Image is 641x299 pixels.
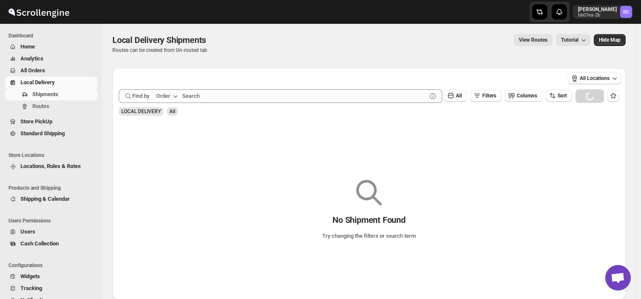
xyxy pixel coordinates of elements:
[20,67,45,74] span: All Orders
[505,90,542,102] button: Columns
[9,32,98,39] span: Dashboard
[20,240,59,247] span: Cash Collection
[594,34,626,46] button: Map action label
[470,90,501,102] button: Filters
[5,100,97,112] button: Routes
[5,271,97,282] button: Widgets
[20,79,55,85] span: Local Delivery
[151,89,185,103] button: Order
[580,75,610,82] span: All Locations
[20,118,52,125] span: Store PickUp
[9,185,98,191] span: Products and Shipping
[5,41,97,53] button: Home
[9,262,98,269] span: Configurations
[578,13,617,18] p: b607ea-2b
[121,108,161,114] span: LOCAL DELIVERY
[5,226,97,238] button: Users
[605,265,631,290] a: Open chat
[546,90,572,102] button: Sort
[623,9,629,15] text: RC
[20,228,35,235] span: Users
[558,93,567,99] span: Sort
[517,93,537,99] span: Columns
[9,217,98,224] span: Users Permissions
[20,163,81,169] span: Locations, Rules & Rates
[7,1,71,23] img: ScrollEngine
[20,285,42,291] span: Tracking
[578,6,617,13] p: [PERSON_NAME]
[332,215,406,225] p: No Shipment Found
[156,92,170,100] div: Order
[5,88,97,100] button: Shipments
[112,35,206,45] span: Local Delivery Shipments
[5,65,97,77] button: All Orders
[32,103,49,109] span: Routes
[599,37,621,43] span: Hide Map
[169,108,175,114] span: All
[514,34,552,46] button: view route
[519,37,547,43] span: View Routes
[20,130,65,137] span: Standard Shipping
[182,89,427,103] input: Search
[356,180,382,205] img: Empty search results
[444,90,467,102] button: All
[20,273,40,279] span: Widgets
[573,5,633,19] button: User menu
[20,196,70,202] span: Shipping & Calendar
[568,72,621,84] button: All Locations
[32,91,58,97] span: Shipments
[20,55,43,62] span: Analytics
[20,43,35,50] span: Home
[5,53,97,65] button: Analytics
[5,193,97,205] button: Shipping & Calendar
[5,160,97,172] button: Locations, Rules & Rates
[482,93,496,99] span: Filters
[5,282,97,294] button: Tracking
[132,92,149,100] span: Find by
[322,232,416,240] p: Try changing the filters or search term
[556,34,590,46] button: Tutorial
[620,6,632,18] span: Rahul Chopra
[112,47,209,54] p: Routes can be created from Un-routed tab
[5,238,97,250] button: Cash Collection
[456,93,462,99] span: All
[9,152,98,159] span: Store Locations
[561,37,578,43] span: Tutorial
